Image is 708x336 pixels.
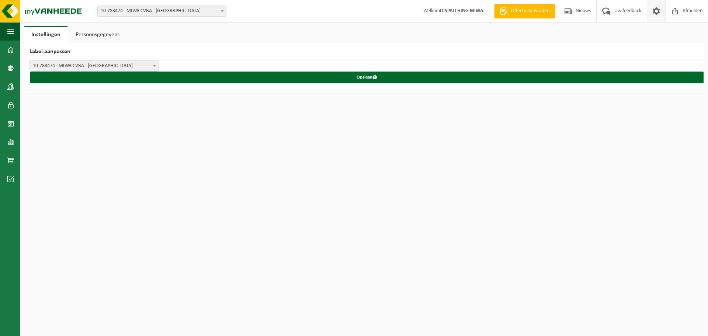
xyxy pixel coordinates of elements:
button: Opslaan [30,72,704,83]
strong: DISPATCHING MIWA [440,8,483,14]
a: Instellingen [24,26,68,43]
span: 10-783474 - MIWA CVBA - SINT-NIKLAAS [30,61,158,71]
a: Offerte aanvragen [494,4,555,18]
span: Offerte aanvragen [509,7,551,15]
h2: Label aanpassen [24,43,704,60]
span: 10-783474 - MIWA CVBA - SINT-NIKLAAS [98,6,226,16]
span: 10-783474 - MIWA CVBA - SINT-NIKLAAS [97,6,226,17]
a: Persoonsgegevens [68,26,127,43]
span: 10-783474 - MIWA CVBA - SINT-NIKLAAS [29,60,159,72]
